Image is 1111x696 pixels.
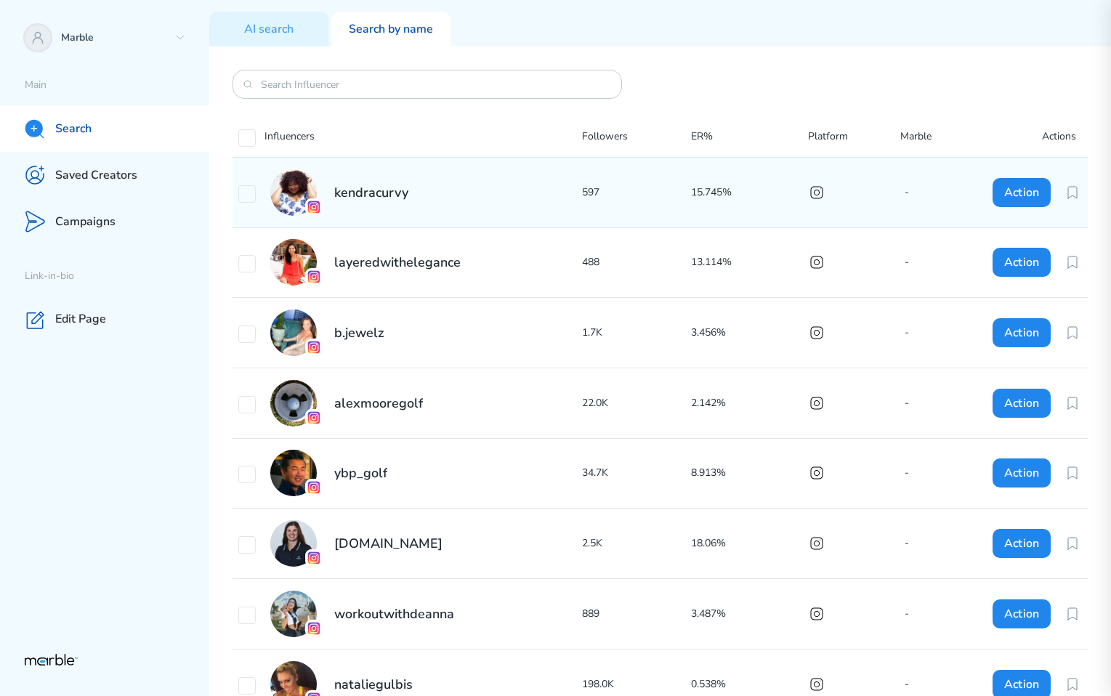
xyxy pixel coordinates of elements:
p: Influencers [264,128,315,145]
p: Campaigns [55,214,116,230]
p: - [905,184,988,201]
p: Search [55,121,92,137]
input: Search Influencer [261,78,594,92]
p: 3.487% [691,605,808,623]
p: 34.7K [582,464,691,482]
p: 13.114% [691,254,808,271]
p: 0.538% [691,676,808,693]
p: - [905,254,988,271]
p: 889 [582,605,691,623]
button: Action [993,599,1051,628]
h2: nataliegulbis [334,676,413,693]
h2: kendracurvy [334,184,408,201]
p: 3.456% [691,324,808,341]
p: 22.0K [582,394,691,412]
p: - [905,324,988,341]
p: 8.913% [691,464,808,482]
p: Platform [808,128,900,145]
button: Action [993,389,1051,418]
p: Link-in-bio [25,270,209,283]
p: Followers [582,128,691,145]
button: Action [993,248,1051,277]
h2: b.jewelz [334,324,384,341]
h2: [DOMAIN_NAME] [334,535,443,552]
p: - [905,676,988,693]
p: 2.5K [582,535,691,552]
h2: layeredwithelegance [334,254,461,271]
p: Marble [61,31,169,45]
p: ER% [691,128,808,145]
p: - [905,535,988,552]
button: Action [993,529,1051,558]
p: - [905,464,988,482]
p: 198.0K [582,676,691,693]
p: Edit Page [55,312,106,327]
p: Search by name [349,22,433,37]
p: - [905,605,988,623]
p: AI search [244,22,294,37]
p: Main [25,78,209,92]
p: 597 [582,184,691,201]
button: Action [993,178,1051,207]
h2: alexmooregolf [334,394,423,412]
button: Action [993,318,1051,347]
p: 15.745% [691,184,808,201]
p: 18.06% [691,535,808,552]
button: Action [993,458,1051,487]
p: 1.7K [582,324,691,341]
p: Saved Creators [55,168,137,183]
p: Marble [900,128,993,145]
p: 2.142% [691,394,808,412]
p: - [905,394,988,412]
h2: ybp_golf [334,464,387,482]
p: 488 [582,254,691,271]
h2: workoutwithdeanna [334,605,454,623]
p: Actions [1042,128,1076,145]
